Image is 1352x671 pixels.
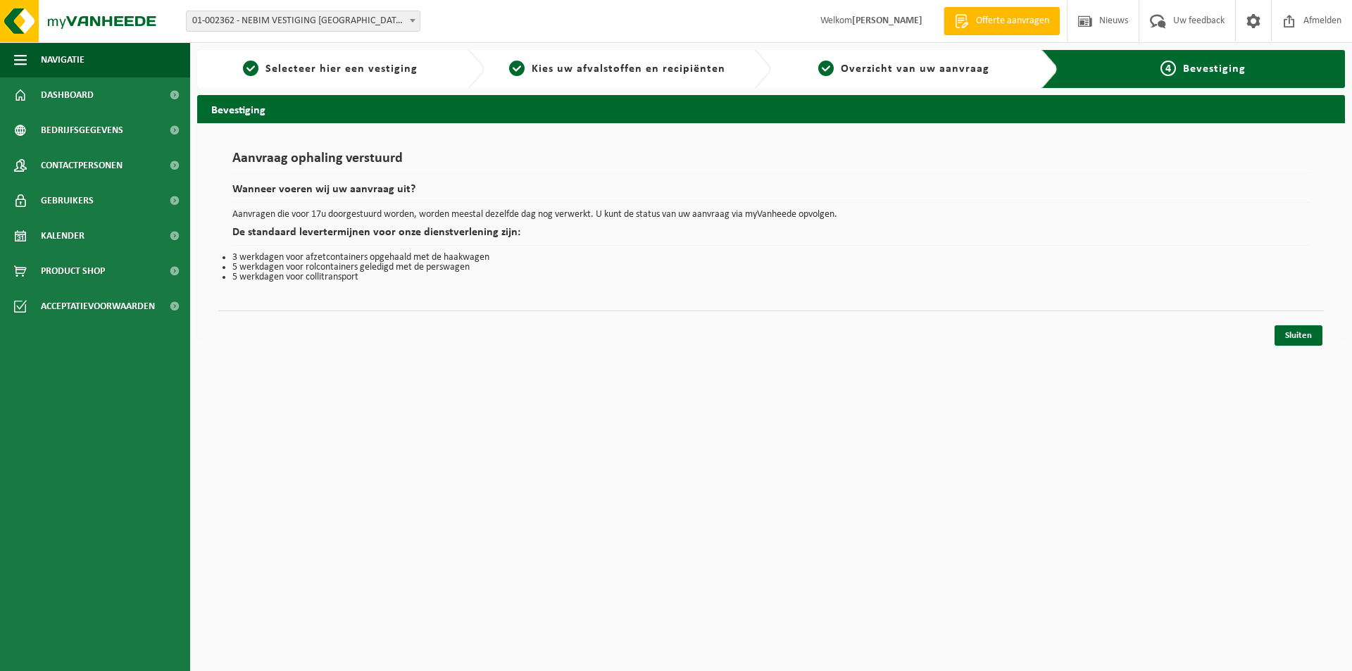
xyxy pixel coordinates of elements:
span: Overzicht van uw aanvraag [841,63,989,75]
p: Aanvragen die voor 17u doorgestuurd worden, worden meestal dezelfde dag nog verwerkt. U kunt de s... [232,210,1310,220]
a: 2Kies uw afvalstoffen en recipiënten [492,61,744,77]
a: 3Overzicht van uw aanvraag [778,61,1030,77]
span: Dashboard [41,77,94,113]
h2: Bevestiging [197,95,1345,123]
span: Navigatie [41,42,84,77]
span: 01-002362 - NEBIM VESTIGING GENT - MARIAKERKE [186,11,420,32]
li: 5 werkdagen voor collitransport [232,272,1310,282]
span: Selecteer hier een vestiging [265,63,418,75]
span: Bedrijfsgegevens [41,113,123,148]
span: 4 [1160,61,1176,76]
span: Bevestiging [1183,63,1246,75]
strong: [PERSON_NAME] [852,15,922,26]
span: Kalender [41,218,84,253]
h1: Aanvraag ophaling verstuurd [232,151,1310,173]
span: 1 [243,61,258,76]
span: Kies uw afvalstoffen en recipiënten [532,63,725,75]
span: Gebruikers [41,183,94,218]
span: Acceptatievoorwaarden [41,289,155,324]
li: 3 werkdagen voor afzetcontainers opgehaald met de haakwagen [232,253,1310,263]
a: Offerte aanvragen [944,7,1060,35]
h2: Wanneer voeren wij uw aanvraag uit? [232,184,1310,203]
span: 01-002362 - NEBIM VESTIGING GENT - MARIAKERKE [187,11,420,31]
a: 1Selecteer hier een vestiging [204,61,456,77]
span: 2 [509,61,525,76]
li: 5 werkdagen voor rolcontainers geledigd met de perswagen [232,263,1310,272]
span: Product Shop [41,253,105,289]
span: 3 [818,61,834,76]
span: Contactpersonen [41,148,123,183]
h2: De standaard levertermijnen voor onze dienstverlening zijn: [232,227,1310,246]
span: Offerte aanvragen [972,14,1053,28]
a: Sluiten [1275,325,1322,346]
